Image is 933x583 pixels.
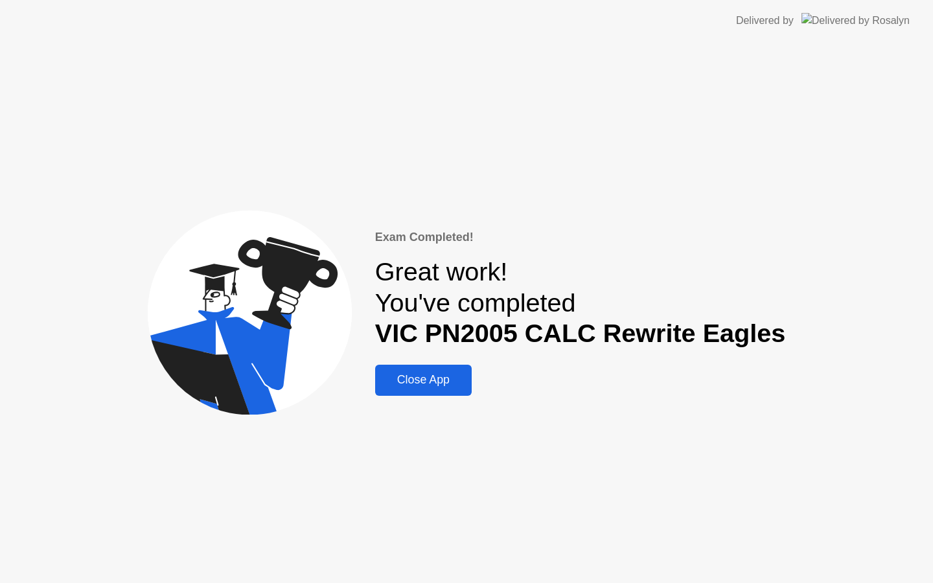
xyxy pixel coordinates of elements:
[375,257,785,349] div: Great work! You've completed
[736,13,794,29] div: Delivered by
[375,365,472,396] button: Close App
[801,13,910,28] img: Delivered by Rosalyn
[379,373,468,387] div: Close App
[375,319,785,347] b: VIC PN2005 CALC Rewrite Eagles
[375,229,785,246] div: Exam Completed!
